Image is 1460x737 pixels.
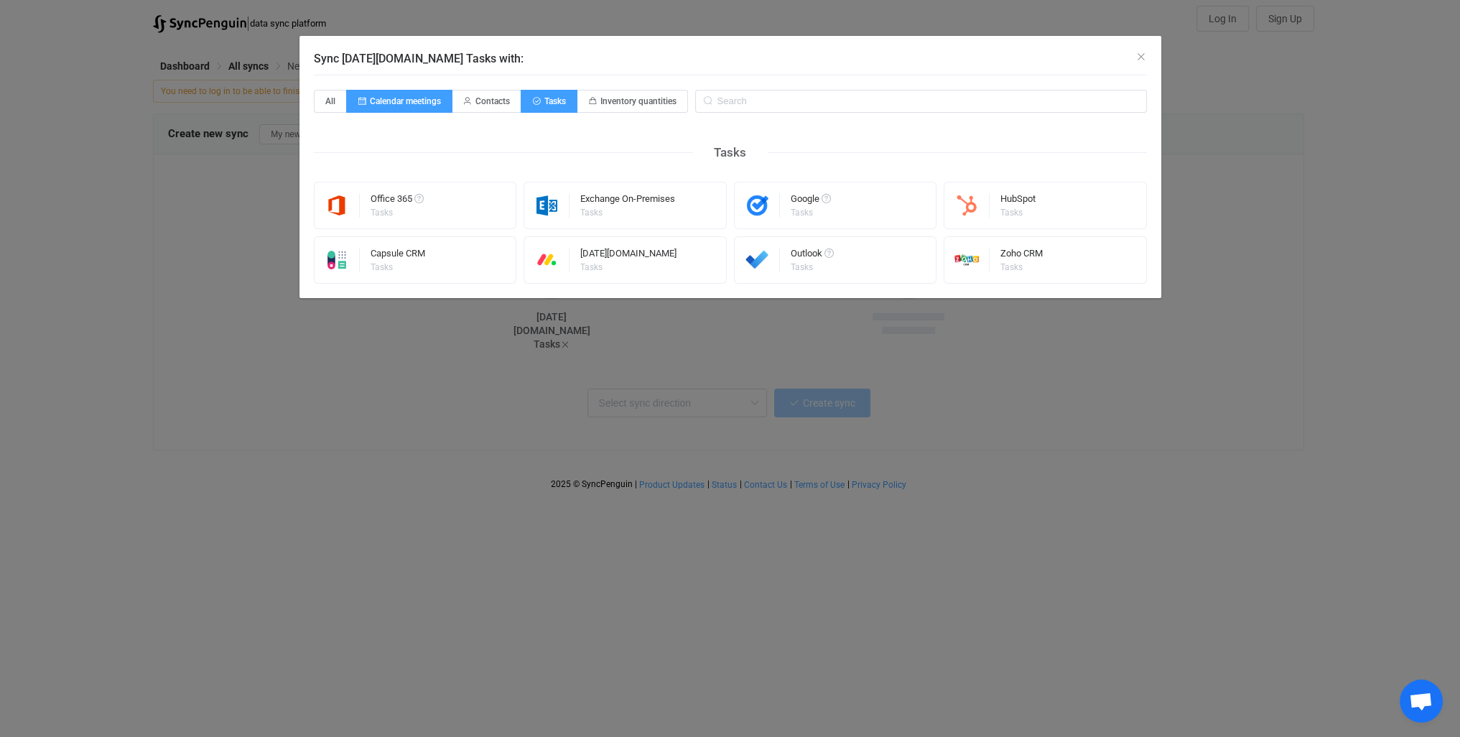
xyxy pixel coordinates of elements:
[299,36,1161,298] div: Sync Monday.com Tasks with:
[944,248,990,272] img: zoho-crm.png
[1000,194,1036,208] div: HubSpot
[692,142,768,164] div: Tasks
[1400,680,1443,723] a: Open chat
[1000,249,1043,263] div: Zoho CRM
[944,193,990,218] img: hubspot.png
[371,208,422,217] div: Tasks
[695,90,1147,113] input: Search
[791,263,832,272] div: Tasks
[580,263,674,272] div: Tasks
[580,208,673,217] div: Tasks
[524,193,569,218] img: exchange.png
[1000,263,1041,272] div: Tasks
[580,249,676,263] div: [DATE][DOMAIN_NAME]
[315,193,360,218] img: microsoft365.png
[791,208,829,217] div: Tasks
[735,248,780,272] img: microsoft-todo.png
[371,263,423,272] div: Tasks
[371,194,424,208] div: Office 365
[371,249,425,263] div: Capsule CRM
[735,193,780,218] img: google-tasks.png
[314,52,524,65] span: Sync [DATE][DOMAIN_NAME] Tasks with:
[1135,50,1147,64] button: Close
[1000,208,1033,217] div: Tasks
[791,194,831,208] div: Google
[315,248,360,272] img: capsule.png
[524,248,569,272] img: monday.png
[791,249,834,263] div: Outlook
[580,194,675,208] div: Exchange On-Premises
